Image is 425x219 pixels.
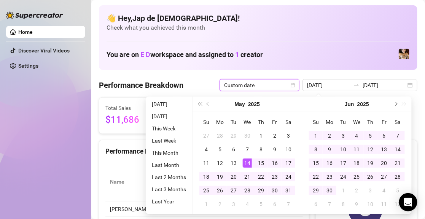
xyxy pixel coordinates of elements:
[229,145,238,154] div: 6
[339,200,348,209] div: 8
[99,80,183,90] h4: Performance Breakdown
[323,115,336,129] th: Mo
[352,131,361,140] div: 4
[311,145,320,154] div: 8
[380,145,389,154] div: 13
[215,131,224,140] div: 28
[366,159,375,168] div: 19
[392,97,400,112] button: Next month (PageDown)
[284,159,293,168] div: 17
[339,186,348,195] div: 1
[270,131,279,140] div: 2
[323,156,336,170] td: 2025-06-16
[323,170,336,184] td: 2025-06-23
[227,129,240,143] td: 2025-04-29
[309,129,323,143] td: 2025-06-01
[282,170,295,184] td: 2025-05-24
[309,156,323,170] td: 2025-06-15
[336,115,350,129] th: Tu
[282,197,295,211] td: 2025-06-07
[366,145,375,154] div: 12
[336,170,350,184] td: 2025-06-24
[243,159,252,168] div: 14
[284,186,293,195] div: 31
[215,159,224,168] div: 12
[336,197,350,211] td: 2025-07-08
[350,143,364,156] td: 2025-06-11
[227,156,240,170] td: 2025-05-13
[323,143,336,156] td: 2025-06-09
[363,81,406,89] input: End date
[353,82,360,88] span: swap-right
[377,143,391,156] td: 2025-06-13
[213,143,227,156] td: 2025-05-05
[196,97,204,112] button: Last year (Control + left)
[352,172,361,181] div: 25
[380,200,389,209] div: 11
[215,186,224,195] div: 26
[227,184,240,197] td: 2025-05-27
[311,186,320,195] div: 29
[199,197,213,211] td: 2025-06-01
[243,172,252,181] div: 21
[149,100,189,109] li: [DATE]
[336,184,350,197] td: 2025-07-01
[254,170,268,184] td: 2025-05-22
[307,81,350,89] input: Start date
[270,172,279,181] div: 23
[254,115,268,129] th: Th
[105,113,167,127] span: $11,686
[393,186,403,195] div: 5
[364,170,377,184] td: 2025-06-26
[268,170,282,184] td: 2025-05-23
[325,186,334,195] div: 30
[352,145,361,154] div: 11
[380,131,389,140] div: 6
[227,197,240,211] td: 2025-06-03
[323,129,336,143] td: 2025-06-02
[229,131,238,140] div: 29
[256,200,266,209] div: 5
[377,129,391,143] td: 2025-06-06
[202,131,211,140] div: 27
[213,115,227,129] th: Mo
[243,186,252,195] div: 28
[149,112,189,121] li: [DATE]
[240,197,254,211] td: 2025-06-04
[215,200,224,209] div: 2
[350,129,364,143] td: 2025-06-04
[353,82,360,88] span: to
[325,172,334,181] div: 23
[256,186,266,195] div: 29
[229,186,238,195] div: 27
[254,129,268,143] td: 2025-05-01
[199,170,213,184] td: 2025-05-18
[350,115,364,129] th: We
[256,145,266,154] div: 8
[254,184,268,197] td: 2025-05-29
[339,159,348,168] div: 17
[270,159,279,168] div: 16
[213,156,227,170] td: 2025-05-12
[140,51,150,59] span: E D
[199,143,213,156] td: 2025-05-04
[282,129,295,143] td: 2025-05-03
[110,178,148,186] span: Name
[364,197,377,211] td: 2025-07-10
[199,129,213,143] td: 2025-04-27
[309,184,323,197] td: 2025-06-29
[18,29,33,35] a: Home
[323,197,336,211] td: 2025-07-07
[399,193,417,211] div: Open Intercom Messenger
[149,197,189,206] li: Last Year
[391,115,405,129] th: Sa
[357,97,369,112] button: Choose a year
[256,131,266,140] div: 1
[18,63,38,69] a: Settings
[339,172,348,181] div: 24
[235,51,239,59] span: 1
[352,200,361,209] div: 9
[325,131,334,140] div: 2
[325,200,334,209] div: 7
[243,145,252,154] div: 7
